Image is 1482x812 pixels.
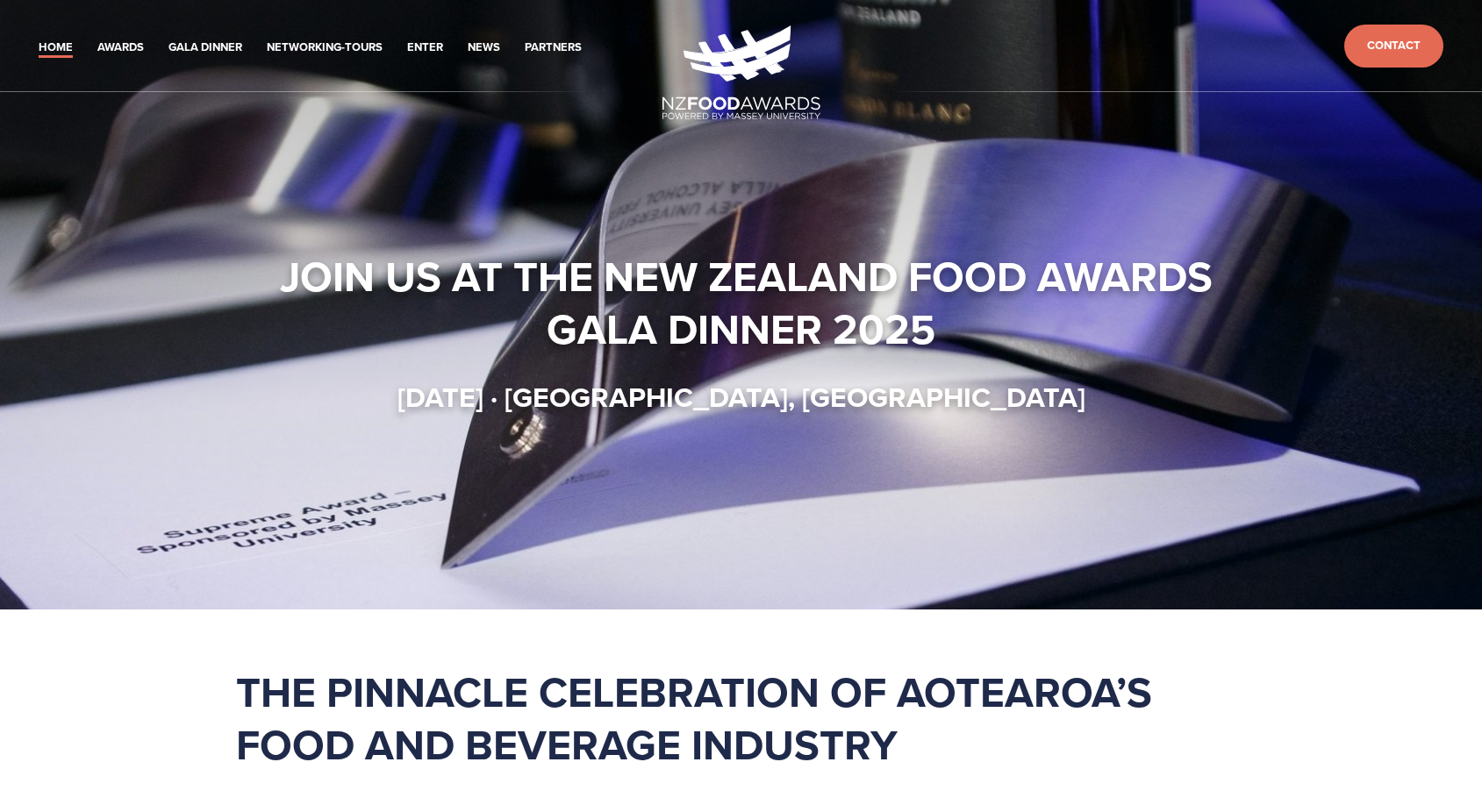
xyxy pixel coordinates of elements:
strong: [DATE] · [GEOGRAPHIC_DATA], [GEOGRAPHIC_DATA] [397,376,1085,417]
a: Partners [525,38,582,58]
a: Enter [407,38,443,58]
a: Contact [1344,25,1443,68]
a: Networking-Tours [267,38,383,58]
h1: The pinnacle celebration of Aotearoa’s food and beverage industry [236,666,1247,771]
a: Awards [97,38,144,58]
a: Gala Dinner [168,38,242,58]
a: News [468,38,500,58]
strong: Join us at the New Zealand Food Awards Gala Dinner 2025 [280,246,1223,360]
a: Home [39,38,73,58]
